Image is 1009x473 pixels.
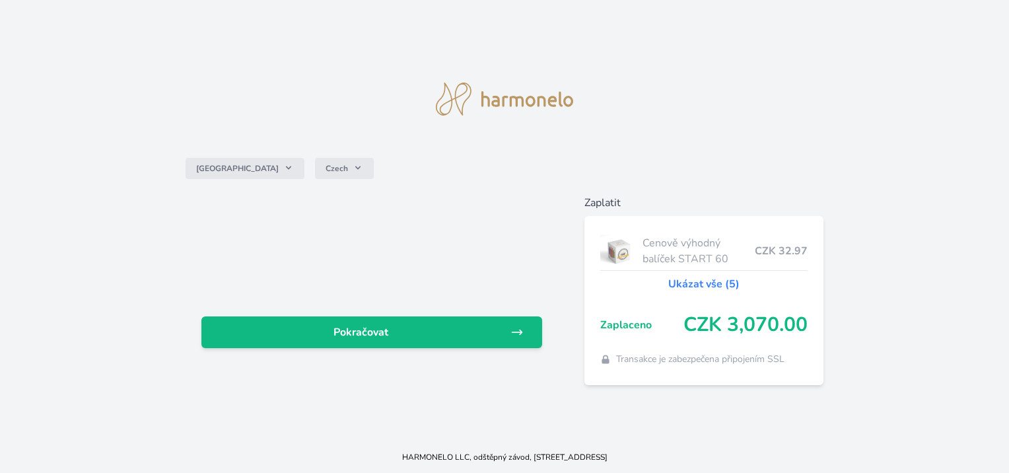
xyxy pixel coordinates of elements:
[600,317,683,333] span: Zaplaceno
[643,235,754,267] span: Cenově výhodný balíček START 60
[616,353,784,366] span: Transakce je zabezpečena připojením SSL
[600,235,638,268] img: start.jpg
[212,324,510,340] span: Pokračovat
[315,158,374,179] button: Czech
[436,83,573,116] img: logo.svg
[201,316,541,348] a: Pokračovat
[326,163,348,174] span: Czech
[668,276,740,292] a: Ukázat vše (5)
[755,243,808,259] span: CZK 32.97
[683,313,808,337] span: CZK 3,070.00
[584,195,823,211] h6: Zaplatit
[196,163,279,174] span: [GEOGRAPHIC_DATA]
[186,158,304,179] button: [GEOGRAPHIC_DATA]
